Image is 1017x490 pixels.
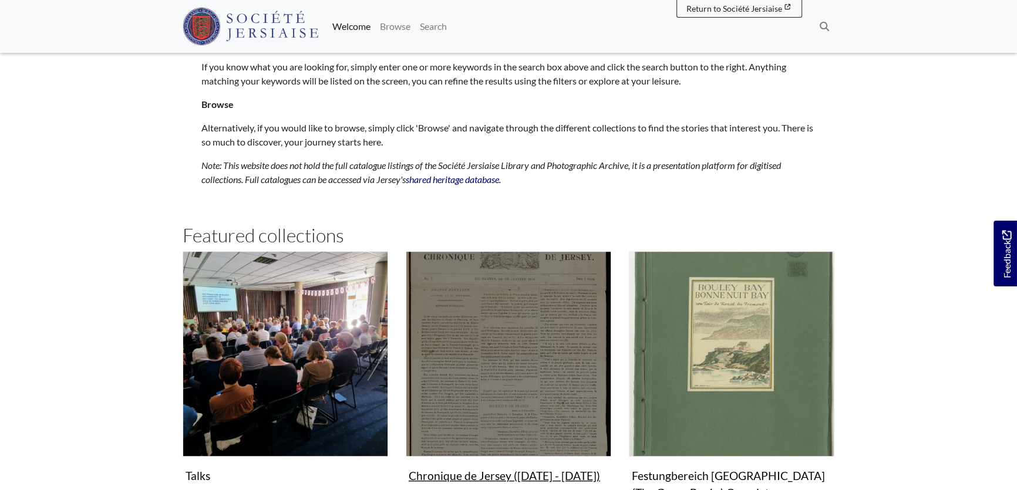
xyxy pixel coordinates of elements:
[415,15,452,38] a: Search
[201,160,781,185] em: Note: This website does not hold the full catalogue listings of the Société Jersiaise Library and...
[999,230,1013,278] span: Feedback
[406,174,499,185] a: shared heritage database
[183,5,318,48] a: Société Jersiaise logo
[629,251,834,457] img: Festungbereich Jersey (The Green Books) Complete
[183,8,318,45] img: Société Jersiaise
[201,60,816,88] p: If you know what you are looking for, simply enter one or more keywords in the search box above a...
[406,251,611,488] a: Chronique de Jersey (1814 - 1959)Chronique de Jersey ([DATE] - [DATE])
[183,251,388,457] img: Talks
[201,99,234,110] strong: Browse
[183,224,834,246] h2: Featured collections
[328,15,375,38] a: Welcome
[375,15,415,38] a: Browse
[201,121,816,149] p: Alternatively, if you would like to browse, simply click 'Browse' and navigate through the differ...
[183,251,388,488] a: TalksTalks
[994,221,1017,286] a: Would you like to provide feedback?
[686,4,782,13] span: Return to Société Jersiaise
[406,251,611,457] img: Chronique de Jersey (1814 - 1959)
